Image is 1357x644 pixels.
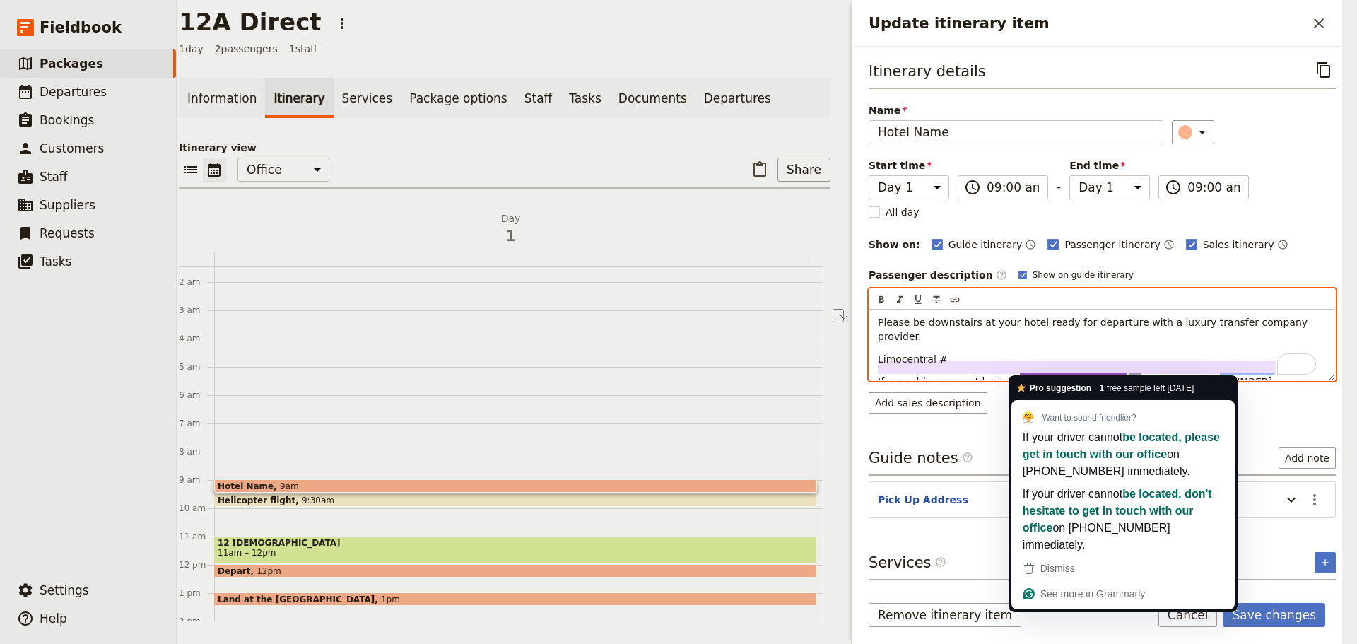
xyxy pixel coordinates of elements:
[1158,603,1218,627] button: Cancel
[869,120,1163,144] input: Name
[179,361,214,373] div: 5 am
[947,292,963,308] button: Insert link
[777,158,830,182] button: Share
[1064,238,1160,252] span: Passenger itinerary
[886,205,920,219] span: All day
[1223,603,1325,627] button: Save changes
[179,305,214,316] div: 3 am
[1279,447,1336,469] button: Add note
[935,556,946,573] span: ​
[1069,158,1150,172] span: End time
[695,78,780,118] a: Departures
[218,481,280,491] span: Hotel Name
[1203,238,1274,252] span: Sales itinerary
[1172,120,1214,144] button: ​
[215,42,278,56] span: 2 passengers
[910,292,926,308] button: Format underline
[179,141,830,155] p: Itinerary view
[516,78,561,118] a: Staff
[179,587,214,599] div: 1 pm
[929,292,944,308] button: Format strikethrough
[935,556,946,568] span: ​
[179,333,214,344] div: 4 am
[214,211,813,252] button: Day1
[1312,58,1336,82] button: Copy itinerary item
[869,103,1163,117] span: Name
[869,392,987,414] button: Add sales description
[40,170,68,184] span: Staff
[40,141,104,156] span: Customers
[179,158,203,182] button: List view
[179,474,214,486] div: 9 am
[214,493,817,507] div: Helicopter flight9:30am
[948,238,1023,252] span: Guide itinerary
[218,538,813,548] span: 12 [DEMOGRAPHIC_DATA]
[996,269,1007,281] span: ​
[179,616,214,627] div: 2 pm
[869,175,949,199] select: Start time
[1033,269,1134,281] span: Show on guide itinerary
[869,158,949,172] span: Start time
[220,211,801,247] h2: Day
[40,583,89,597] span: Settings
[1069,175,1150,199] select: End time
[214,564,817,578] div: Depart12pm
[1315,552,1336,573] button: Add service inclusion
[40,57,103,71] span: Packages
[892,292,907,308] button: Format italic
[869,268,1007,282] label: Passenger description
[289,42,317,56] span: 1 staff
[40,17,122,38] span: Fieldbook
[878,493,968,507] button: Pick Up Address
[560,78,610,118] a: Tasks
[1163,236,1175,253] button: Time shown on passenger itinerary
[179,418,214,429] div: 7 am
[40,226,95,240] span: Requests
[218,566,257,575] span: Depart
[1277,236,1288,253] button: Time shown on sales itinerary
[1165,179,1182,196] span: ​
[962,452,973,469] span: ​
[1187,179,1240,196] input: ​
[179,503,214,514] div: 10 am
[179,531,214,542] div: 11 am
[869,310,1335,380] div: To enrich screen reader interactions, please activate Accessibility in Grammarly extension settings
[40,198,95,212] span: Suppliers
[214,536,817,563] div: 12 [DEMOGRAPHIC_DATA]11am – 12pm
[179,42,204,56] span: 1 day
[1180,124,1211,141] div: ​
[1307,11,1331,35] button: Close drawer
[179,8,322,36] h1: 12A Direct
[179,78,265,118] a: Information
[869,603,1021,627] button: Remove itinerary item
[874,292,889,308] button: Format bold
[964,179,981,196] span: ​
[962,452,973,463] span: ​
[40,85,107,99] span: Departures
[869,61,986,82] h3: Itinerary details
[987,179,1039,196] input: ​
[218,496,302,505] span: Helicopter flight
[869,447,973,469] h3: Guide notes
[869,238,920,252] div: Show on:
[748,158,772,182] button: Paste itinerary item
[179,276,214,288] div: 2 am
[179,446,214,457] div: 8 am
[610,78,695,118] a: Documents
[218,595,381,604] span: Land at the [GEOGRAPHIC_DATA]
[1057,178,1061,199] span: -
[330,11,354,35] button: Actions
[220,226,801,247] span: 1
[179,559,214,570] div: 12 pm
[878,376,1275,402] span: If your driver cannot be located, please contact our office on [PHONE_NUMBER] immediately.
[40,113,94,127] span: Bookings
[179,390,214,401] div: 6 am
[1025,236,1036,253] button: Time shown on guide itinerary
[40,254,72,269] span: Tasks
[869,552,946,573] h3: Services
[878,353,948,365] span: Limocentral #
[878,317,1311,342] span: Please be downstairs at your hotel ready for departure with a luxury transfer company provider.
[214,479,817,493] div: Hotel Name9am
[40,611,67,626] span: Help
